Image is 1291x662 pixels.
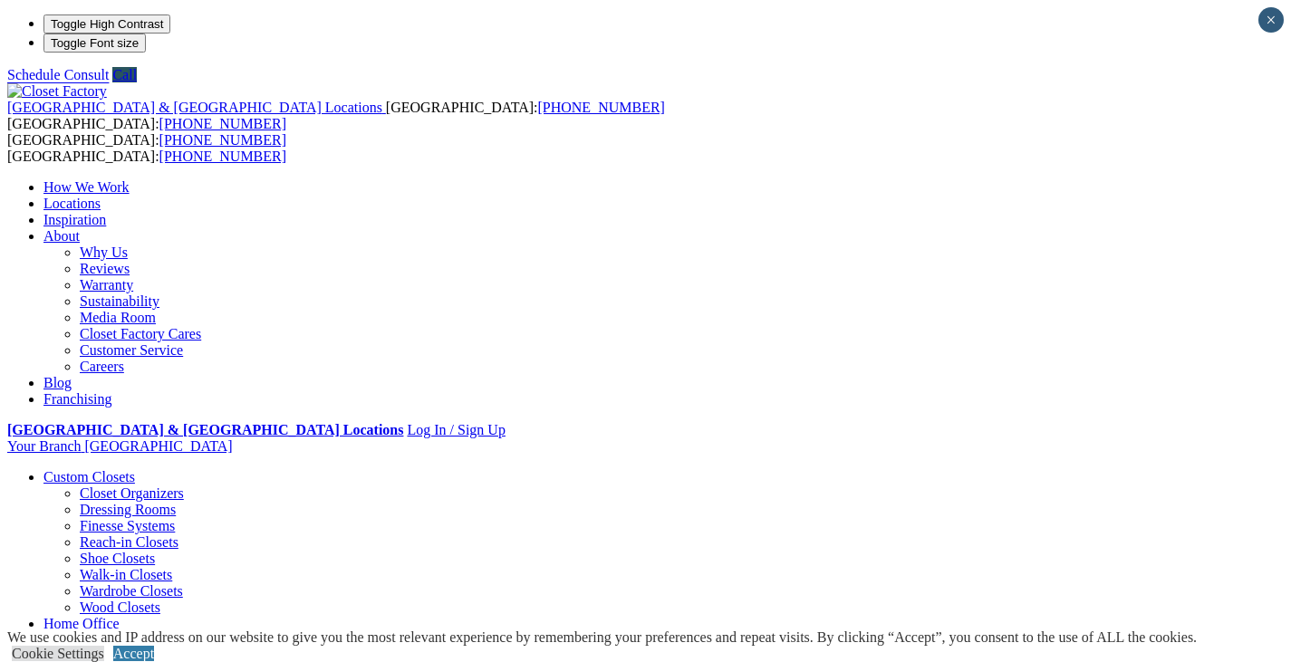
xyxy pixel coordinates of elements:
a: About [43,228,80,244]
a: Schedule Consult [7,67,109,82]
a: Sustainability [80,293,159,309]
button: Toggle High Contrast [43,14,170,34]
a: Reach-in Closets [80,534,178,550]
a: Closet Organizers [80,485,184,501]
a: Closet Factory Cares [80,326,201,341]
span: Your Branch [7,438,81,454]
a: Inspiration [43,212,106,227]
a: Wardrobe Closets [80,583,183,599]
a: Locations [43,196,101,211]
span: [GEOGRAPHIC_DATA]: [GEOGRAPHIC_DATA]: [7,132,286,164]
a: Warranty [80,277,133,293]
button: Toggle Font size [43,34,146,53]
img: Closet Factory [7,83,107,100]
a: Customer Service [80,342,183,358]
a: [PHONE_NUMBER] [159,149,286,164]
a: Cookie Settings [12,646,104,661]
a: Media Room [80,310,156,325]
a: Call [112,67,137,82]
a: Walk-in Closets [80,567,172,582]
a: Careers [80,359,124,374]
a: Franchising [43,391,112,407]
a: Why Us [80,245,128,260]
a: Shoe Closets [80,551,155,566]
a: Dressing Rooms [80,502,176,517]
a: Accept [113,646,154,661]
span: Toggle Font size [51,36,139,50]
a: [GEOGRAPHIC_DATA] & [GEOGRAPHIC_DATA] Locations [7,422,403,437]
button: Close [1258,7,1284,33]
a: Reviews [80,261,130,276]
a: [PHONE_NUMBER] [159,132,286,148]
span: [GEOGRAPHIC_DATA]: [GEOGRAPHIC_DATA]: [7,100,665,131]
a: Custom Closets [43,469,135,485]
div: We use cookies and IP address on our website to give you the most relevant experience by remember... [7,629,1197,646]
a: Wood Closets [80,600,160,615]
span: Toggle High Contrast [51,17,163,31]
a: Home Office [43,616,120,631]
a: Blog [43,375,72,390]
a: [PHONE_NUMBER] [537,100,664,115]
a: Finesse Systems [80,518,175,533]
a: Your Branch [GEOGRAPHIC_DATA] [7,438,233,454]
a: How We Work [43,179,130,195]
a: [GEOGRAPHIC_DATA] & [GEOGRAPHIC_DATA] Locations [7,100,386,115]
a: [PHONE_NUMBER] [159,116,286,131]
span: [GEOGRAPHIC_DATA] & [GEOGRAPHIC_DATA] Locations [7,100,382,115]
span: [GEOGRAPHIC_DATA] [84,438,232,454]
a: Log In / Sign Up [407,422,505,437]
